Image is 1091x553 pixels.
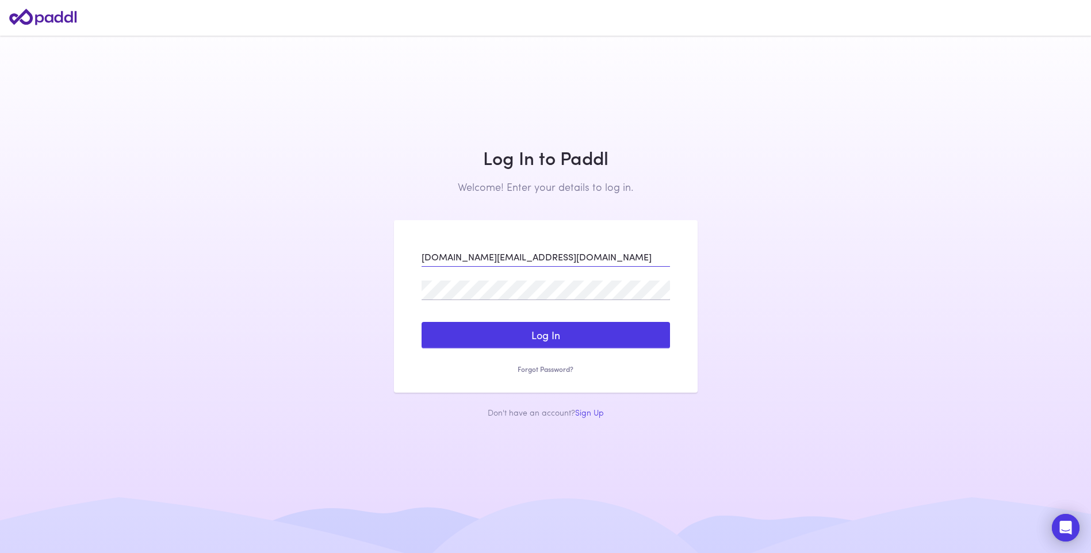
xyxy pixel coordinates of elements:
h2: Welcome! Enter your details to log in. [394,181,698,193]
div: Don't have an account? [394,406,698,418]
div: Open Intercom Messenger [1052,514,1079,542]
h1: Log In to Paddl [394,147,698,168]
a: Sign Up [575,406,604,418]
a: Forgot Password? [422,364,670,374]
button: Log In [422,322,670,348]
input: Enter your Email [422,247,670,267]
